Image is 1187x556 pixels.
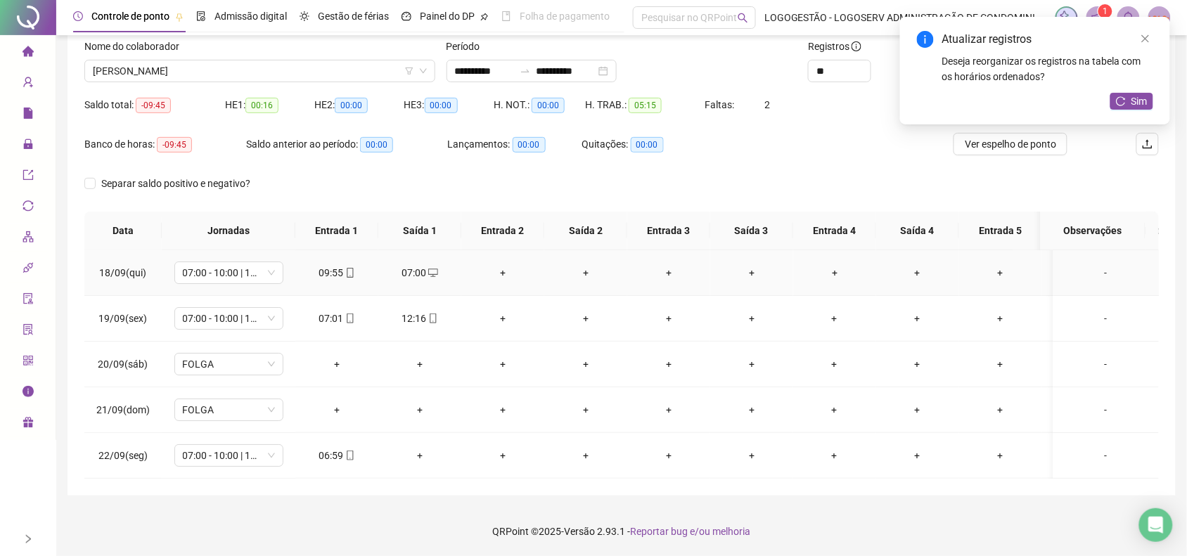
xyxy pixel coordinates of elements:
[1138,31,1153,46] a: Close
[532,98,565,113] span: 00:00
[390,448,450,463] div: +
[639,448,699,463] div: +
[390,265,450,280] div: 07:00
[390,356,450,372] div: +
[183,308,275,329] span: 07:00 - 10:00 | 10:15 - 12:15
[721,356,782,372] div: +
[360,137,393,153] span: 00:00
[23,101,34,129] span: file
[245,98,278,113] span: 00:16
[473,448,533,463] div: +
[804,402,865,418] div: +
[447,39,489,54] label: Período
[23,39,34,67] span: home
[183,354,275,375] span: FOLGA
[764,99,770,110] span: 2
[196,11,206,21] span: file-done
[804,356,865,372] div: +
[639,402,699,418] div: +
[307,311,367,326] div: 07:01
[970,265,1031,280] div: +
[1142,138,1153,150] span: upload
[721,448,782,463] div: +
[96,176,256,191] span: Separar saldo positivo e negativo?
[480,13,489,21] span: pushpin
[1139,508,1173,542] div: Open Intercom Messenger
[56,507,1187,556] footer: QRPoint © 2025 - 2.93.1 -
[378,212,461,250] th: Saída 1
[23,380,34,408] span: info-circle
[473,402,533,418] div: +
[1141,34,1150,44] span: close
[501,11,511,21] span: book
[1051,223,1134,238] span: Observações
[585,97,705,113] div: H. TRAB.:
[887,311,948,326] div: +
[23,534,33,544] span: right
[494,97,585,113] div: H. NOT.:
[970,402,1031,418] div: +
[1059,10,1074,25] img: sparkle-icon.fc2bf0ac1784a2077858766a79e2daf3.svg
[23,225,34,253] span: apartment
[461,212,544,250] th: Entrada 2
[876,212,959,250] th: Saída 4
[942,53,1153,84] div: Deseja reorganizar os registros na tabela com os horários ordenados?
[93,60,427,82] span: BEATRIZ DA SILVA CARDOSO
[344,451,355,460] span: mobile
[473,265,533,280] div: +
[23,70,34,98] span: user-add
[965,136,1056,152] span: Ver espelho de ponto
[1065,356,1148,372] div: -
[556,265,616,280] div: +
[556,311,616,326] div: +
[629,98,662,113] span: 05:15
[404,97,494,113] div: HE 3:
[23,410,34,439] span: gift
[23,132,34,160] span: lock
[307,356,367,372] div: +
[473,356,533,372] div: +
[225,97,314,113] div: HE 1:
[84,136,246,153] div: Banco de horas:
[1040,212,1146,250] th: Observações
[804,311,865,326] div: +
[419,67,428,75] span: down
[100,267,147,278] span: 18/09(qui)
[214,11,287,22] span: Admissão digital
[1103,6,1108,16] span: 1
[631,137,664,153] span: 00:00
[1098,4,1112,18] sup: 1
[136,98,171,113] span: -09:45
[183,445,275,466] span: 07:00 - 10:00 | 10:15 - 12:15
[98,450,148,461] span: 22/09(seg)
[183,399,275,420] span: FOLGA
[970,448,1031,463] div: +
[639,311,699,326] div: +
[887,265,948,280] div: +
[959,212,1042,250] th: Entrada 5
[520,65,531,77] span: swap-right
[804,448,865,463] div: +
[314,97,404,113] div: HE 2:
[808,39,861,54] span: Registros
[427,313,438,323] span: mobile
[318,11,389,22] span: Gestão de férias
[639,356,699,372] div: +
[565,526,596,537] span: Versão
[1122,11,1135,24] span: bell
[473,311,533,326] div: +
[887,448,948,463] div: +
[307,448,367,463] div: 06:59
[970,356,1031,372] div: +
[300,11,309,21] span: sun
[405,67,413,75] span: filter
[448,136,582,153] div: Lançamentos:
[917,31,934,48] span: info-circle
[705,99,736,110] span: Faltas:
[1149,7,1170,28] img: 2423
[520,65,531,77] span: to
[1065,402,1148,418] div: -
[954,133,1067,155] button: Ver espelho de ponto
[344,313,355,323] span: mobile
[738,13,748,23] span: search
